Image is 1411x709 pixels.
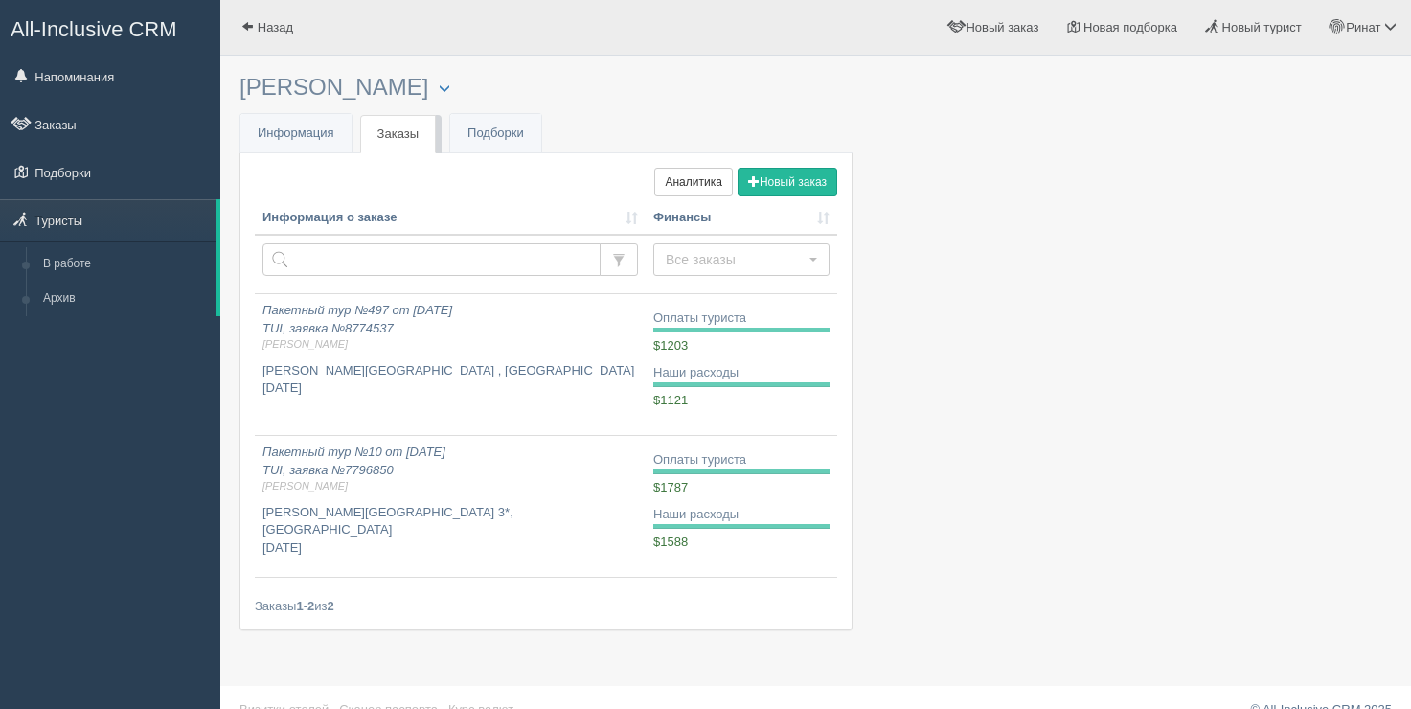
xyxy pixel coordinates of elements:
span: Информация [258,126,334,140]
a: В работе [34,247,216,282]
div: Оплаты туриста [653,451,830,469]
span: $1203 [653,338,688,353]
button: Все заказы [653,243,830,276]
span: Новый заказ [966,20,1038,34]
i: Пакетный тур №10 от [DATE] TUI, заявка №7796850 [262,445,638,494]
div: Оплаты туриста [653,309,830,328]
span: Назад [258,20,293,34]
a: Пакетный тур №10 от [DATE]TUI, заявка №7796850[PERSON_NAME] [PERSON_NAME][GEOGRAPHIC_DATA] 3*, [G... [255,436,646,577]
a: Информация о заказе [262,209,638,227]
button: Новый заказ [738,168,837,196]
div: Наши расходы [653,364,830,382]
i: Пакетный тур №497 от [DATE] TUI, заявка №8774537 [262,303,638,353]
span: Ринат [1346,20,1380,34]
a: Финансы [653,209,830,227]
p: [PERSON_NAME][GEOGRAPHIC_DATA] , [GEOGRAPHIC_DATA] [DATE] [262,362,638,398]
h3: [PERSON_NAME] [239,75,853,101]
p: [PERSON_NAME][GEOGRAPHIC_DATA] 3*, [GEOGRAPHIC_DATA] [DATE] [262,504,638,558]
span: $1588 [653,535,688,549]
span: All-Inclusive CRM [11,17,177,41]
span: Все заказы [666,250,805,269]
a: Аналитика [654,168,732,196]
span: [PERSON_NAME] [262,479,638,493]
span: Новая подборка [1083,20,1177,34]
input: Поиск по номеру заказа, ФИО или паспорту туриста [262,243,601,276]
a: Заказы [360,115,436,154]
a: Архив [34,282,216,316]
span: [PERSON_NAME] [262,337,638,352]
a: Подборки [450,114,541,153]
a: Информация [240,114,352,153]
b: 1-2 [296,599,314,613]
div: Заказы из [255,597,837,615]
span: $1121 [653,393,688,407]
span: Новый турист [1222,20,1302,34]
span: $1787 [653,480,688,494]
div: Наши расходы [653,506,830,524]
a: All-Inclusive CRM [1,1,219,54]
b: 2 [327,599,333,613]
a: Пакетный тур №497 от [DATE]TUI, заявка №8774537[PERSON_NAME] [PERSON_NAME][GEOGRAPHIC_DATA] , [GE... [255,294,646,435]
